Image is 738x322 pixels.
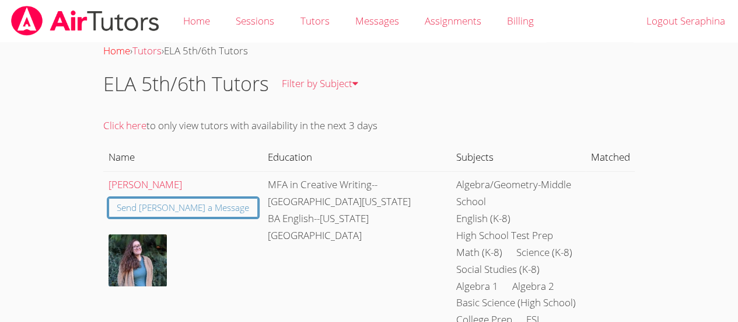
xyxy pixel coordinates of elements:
[456,176,580,210] li: Algebra/Geometry-Middle School
[103,117,635,134] p: to only view tutors with availability in the next 3 days
[103,43,635,60] div: › ›
[109,198,258,217] a: Send [PERSON_NAME] a Message
[109,234,167,286] img: avatar.png
[103,144,263,171] th: Name
[586,144,635,171] th: Matched
[103,119,146,132] a: Click here
[516,244,572,261] li: Science (K-8)
[456,295,576,311] li: Basic Science (High School)
[103,69,269,99] h1: ELA 5th/6th Tutors
[103,44,130,57] a: Home
[132,44,162,57] a: Tutors
[456,227,553,244] li: High School Test Prep
[263,144,452,171] th: Education
[10,6,160,36] img: airtutors_banner-c4298cdbf04f3fff15de1276eac7730deb9818008684d7c2e4769d2f7ddbe033.png
[456,278,498,295] li: Algebra 1
[269,63,371,105] a: Filter by Subject
[512,278,554,295] li: Algebra 2
[355,14,399,27] span: Messages
[456,210,510,227] li: English (K-8)
[451,144,585,171] th: Subjects
[456,244,502,261] li: Math (K-8)
[456,261,540,278] li: Social Studies (K-8)
[109,178,182,191] a: [PERSON_NAME]
[164,44,248,57] span: ELA 5th/6th Tutors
